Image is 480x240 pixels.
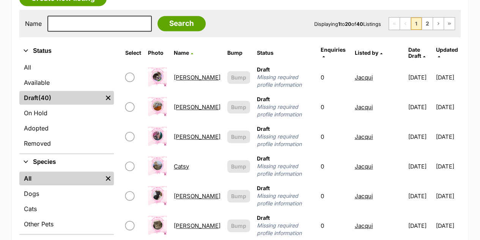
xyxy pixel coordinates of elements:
a: Catsy [174,163,189,170]
td: [DATE] [436,92,460,121]
span: Draft [257,126,270,132]
a: Removed [19,137,114,150]
td: [DATE] [405,63,435,92]
button: Bump [227,101,250,113]
span: Draft [257,155,270,162]
td: [DATE] [405,211,435,240]
span: First page [389,17,400,30]
a: Updated [436,46,458,59]
td: [DATE] [436,152,460,181]
strong: 20 [345,21,351,27]
span: Bump [231,222,246,230]
a: [PERSON_NAME] [174,133,220,140]
div: Status [19,59,114,153]
span: Page 1 [411,17,422,30]
td: 0 [318,92,351,121]
td: [DATE] [405,92,435,121]
td: 0 [318,181,351,210]
span: Draft [257,215,270,221]
span: Draft [257,185,270,191]
a: Remove filter [102,172,114,185]
span: Bump [231,192,246,200]
td: [DATE] [405,152,435,181]
span: Missing required profile information [257,162,314,178]
a: Next page [433,17,444,30]
a: Date Draft [408,46,425,59]
span: translation missing: en.admin.listings.index.attributes.date_draft [408,46,421,59]
input: Search [157,16,206,31]
span: Bump [231,162,246,170]
a: Jacqui [354,222,373,229]
a: On Hold [19,106,114,120]
span: Missing required profile information [257,133,314,148]
td: [DATE] [436,63,460,92]
span: Bump [231,73,246,81]
span: Missing required profile information [257,103,314,118]
a: Jacqui [354,163,373,170]
button: Bump [227,219,250,232]
a: Draft [19,91,102,105]
a: [PERSON_NAME] [174,222,220,229]
th: Photo [145,44,170,62]
button: Bump [227,160,250,173]
a: Jacqui [354,192,373,200]
span: Updated [436,46,458,53]
a: Remove filter [102,91,114,105]
a: Available [19,76,114,89]
nav: Pagination [389,17,455,30]
th: Status [254,44,317,62]
button: Bump [227,190,250,202]
a: Page 2 [422,17,433,30]
td: [DATE] [436,122,460,151]
th: Bump [224,44,253,62]
td: 0 [318,152,351,181]
a: Jacqui [354,103,373,111]
div: Species [19,170,114,234]
span: translation missing: en.admin.listings.index.attributes.enquiries [321,46,346,53]
span: Missing required profile information [257,192,314,207]
span: Bump [231,133,246,141]
strong: 40 [356,21,363,27]
td: 0 [318,122,351,151]
span: Name [174,49,189,56]
span: (40) [38,93,51,102]
a: Adopted [19,121,114,135]
td: [DATE] [436,181,460,210]
a: Cats [19,202,114,216]
td: [DATE] [405,181,435,210]
span: Missing required profile information [257,73,314,89]
td: 0 [318,63,351,92]
label: Name [25,20,42,27]
a: [PERSON_NAME] [174,103,220,111]
a: [PERSON_NAME] [174,192,220,200]
a: Name [174,49,193,56]
span: Draft [257,96,270,102]
button: Species [19,157,114,167]
strong: 1 [338,21,340,27]
span: Previous page [400,17,411,30]
a: Enquiries [321,46,346,59]
a: [PERSON_NAME] [174,74,220,81]
button: Bump [227,71,250,84]
a: All [19,60,114,74]
span: Draft [257,66,270,73]
a: All [19,172,102,185]
button: Bump [227,130,250,143]
td: [DATE] [405,122,435,151]
a: Dogs [19,187,114,200]
a: Jacqui [354,74,373,81]
td: 0 [318,211,351,240]
a: Listed by [354,49,382,56]
th: Select [122,44,144,62]
td: [DATE] [436,211,460,240]
span: Listed by [354,49,378,56]
a: Other Pets [19,217,114,231]
span: Bump [231,103,246,111]
a: Last page [444,17,455,30]
span: Displaying to of Listings [314,21,381,27]
span: Missing required profile information [257,222,314,237]
a: Jacqui [354,133,373,140]
button: Status [19,46,114,56]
